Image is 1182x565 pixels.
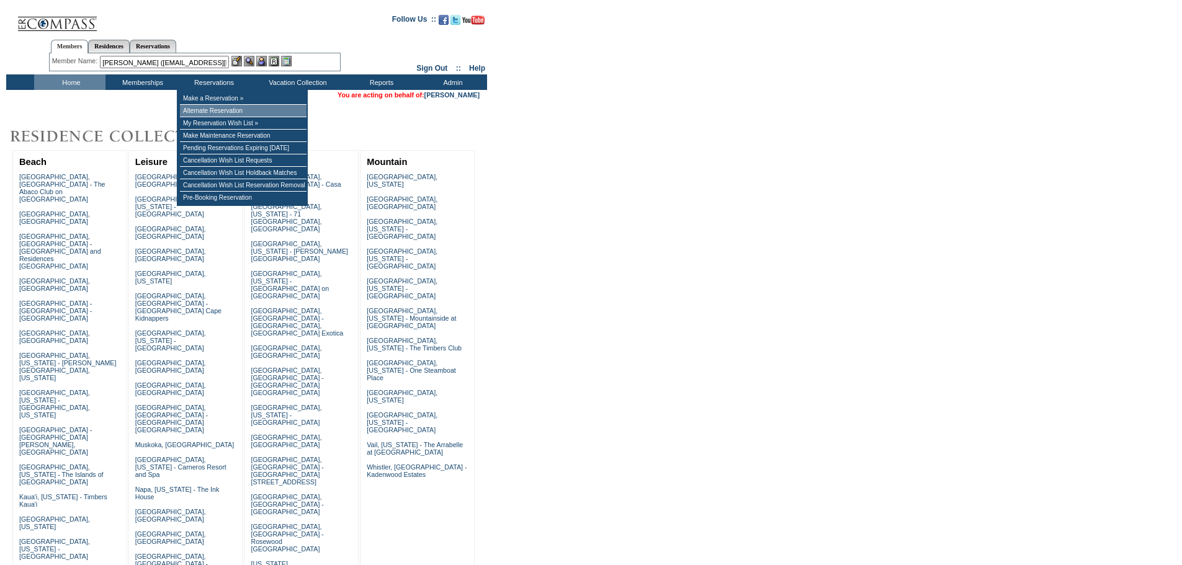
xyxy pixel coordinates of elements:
a: [GEOGRAPHIC_DATA], [GEOGRAPHIC_DATA] - The Abaco Club on [GEOGRAPHIC_DATA] [19,173,105,203]
td: Cancellation Wish List Requests [180,154,307,167]
a: [GEOGRAPHIC_DATA], [US_STATE] - [GEOGRAPHIC_DATA] [135,195,206,218]
a: [GEOGRAPHIC_DATA], [US_STATE] [19,515,90,530]
td: Cancellation Wish List Reservation Removal [180,179,307,192]
a: [GEOGRAPHIC_DATA], [GEOGRAPHIC_DATA] - [GEOGRAPHIC_DATA] [GEOGRAPHIC_DATA] [135,404,208,434]
a: [GEOGRAPHIC_DATA], [GEOGRAPHIC_DATA] - [GEOGRAPHIC_DATA] and Residences [GEOGRAPHIC_DATA] [19,233,101,270]
td: Pre-Booking Reservation [180,192,307,203]
a: [GEOGRAPHIC_DATA], [US_STATE] - [PERSON_NAME][GEOGRAPHIC_DATA], [US_STATE] [19,352,117,381]
td: Admin [416,74,487,90]
a: Vail, [US_STATE] - The Arrabelle at [GEOGRAPHIC_DATA] [367,441,463,456]
a: Become our fan on Facebook [439,19,449,26]
img: Compass Home [17,6,97,32]
a: [GEOGRAPHIC_DATA], [GEOGRAPHIC_DATA] [135,381,206,396]
a: [GEOGRAPHIC_DATA], [GEOGRAPHIC_DATA] [251,434,321,448]
a: [GEOGRAPHIC_DATA], [US_STATE] - [GEOGRAPHIC_DATA] [367,218,437,240]
img: View [244,56,254,66]
img: b_calculator.gif [281,56,292,66]
a: [GEOGRAPHIC_DATA], [US_STATE] - [GEOGRAPHIC_DATA] [135,329,206,352]
a: Napa, [US_STATE] - The Ink House [135,486,220,500]
td: Make a Reservation » [180,92,307,105]
a: [GEOGRAPHIC_DATA], [GEOGRAPHIC_DATA] [135,225,206,240]
a: [GEOGRAPHIC_DATA], [GEOGRAPHIC_DATA] - [GEOGRAPHIC_DATA][STREET_ADDRESS] [251,456,323,486]
td: Vacation Collection [248,74,344,90]
a: [GEOGRAPHIC_DATA] - [GEOGRAPHIC_DATA][PERSON_NAME], [GEOGRAPHIC_DATA] [19,426,92,456]
a: [GEOGRAPHIC_DATA], [US_STATE] [367,173,437,188]
a: [GEOGRAPHIC_DATA], [GEOGRAPHIC_DATA] [135,359,206,374]
a: Leisure [135,157,168,167]
a: [GEOGRAPHIC_DATA], [GEOGRAPHIC_DATA] - Casa [PERSON_NAME] [251,173,341,195]
a: [GEOGRAPHIC_DATA], [GEOGRAPHIC_DATA] [19,210,90,225]
td: Make Maintenance Reservation [180,130,307,142]
a: [GEOGRAPHIC_DATA], [US_STATE] - Mountainside at [GEOGRAPHIC_DATA] [367,307,456,329]
a: [GEOGRAPHIC_DATA], [GEOGRAPHIC_DATA] - [GEOGRAPHIC_DATA] Cape Kidnappers [135,292,222,322]
a: [GEOGRAPHIC_DATA], [US_STATE] [135,270,206,285]
a: [GEOGRAPHIC_DATA], [GEOGRAPHIC_DATA] [135,530,206,545]
a: [GEOGRAPHIC_DATA], [GEOGRAPHIC_DATA] [19,329,90,344]
a: [GEOGRAPHIC_DATA], [GEOGRAPHIC_DATA] [367,195,437,210]
a: Members [51,40,89,53]
a: Muskoka, [GEOGRAPHIC_DATA] [135,441,234,448]
a: Help [469,64,485,73]
a: Beach [19,157,47,167]
a: [GEOGRAPHIC_DATA], [GEOGRAPHIC_DATA] [19,277,90,292]
a: [GEOGRAPHIC_DATA], [US_STATE] - [GEOGRAPHIC_DATA], [US_STATE] [19,389,90,419]
td: Reservations [177,74,248,90]
a: [GEOGRAPHIC_DATA], [US_STATE] - [GEOGRAPHIC_DATA] on [GEOGRAPHIC_DATA] [251,270,329,300]
a: [GEOGRAPHIC_DATA], [US_STATE] [367,389,437,404]
div: Member Name: [52,56,100,66]
img: Impersonate [256,56,267,66]
a: Residences [88,40,130,53]
a: Mountain [367,157,407,167]
img: Follow us on Twitter [450,15,460,25]
a: Reservations [130,40,176,53]
a: [GEOGRAPHIC_DATA], [GEOGRAPHIC_DATA] [251,344,321,359]
a: [GEOGRAPHIC_DATA], [GEOGRAPHIC_DATA] [135,508,206,523]
a: [GEOGRAPHIC_DATA], [GEOGRAPHIC_DATA] [135,173,206,188]
a: [GEOGRAPHIC_DATA], [US_STATE] - One Steamboat Place [367,359,456,381]
td: My Reservation Wish List » [180,117,307,130]
a: [GEOGRAPHIC_DATA], [GEOGRAPHIC_DATA] - [GEOGRAPHIC_DATA], [GEOGRAPHIC_DATA] Exotica [251,307,343,337]
a: [GEOGRAPHIC_DATA], [US_STATE] - The Islands of [GEOGRAPHIC_DATA] [19,463,104,486]
a: [GEOGRAPHIC_DATA], [US_STATE] - [PERSON_NAME][GEOGRAPHIC_DATA] [251,240,348,262]
img: Become our fan on Facebook [439,15,449,25]
a: [GEOGRAPHIC_DATA], [US_STATE] - Carneros Resort and Spa [135,456,226,478]
a: [GEOGRAPHIC_DATA], [GEOGRAPHIC_DATA] [135,247,206,262]
a: [GEOGRAPHIC_DATA], [US_STATE] - [GEOGRAPHIC_DATA] [367,411,437,434]
a: Sign Out [416,64,447,73]
td: Pending Reservations Expiring [DATE] [180,142,307,154]
td: Home [34,74,105,90]
td: Memberships [105,74,177,90]
a: Follow us on Twitter [450,19,460,26]
td: Alternate Reservation [180,105,307,117]
a: [GEOGRAPHIC_DATA], [US_STATE] - [GEOGRAPHIC_DATA] [251,404,321,426]
img: Reservations [269,56,279,66]
a: [GEOGRAPHIC_DATA], [GEOGRAPHIC_DATA] - [GEOGRAPHIC_DATA] [GEOGRAPHIC_DATA] [251,367,323,396]
a: [GEOGRAPHIC_DATA], [US_STATE] - The Timbers Club [367,337,462,352]
a: Kaua'i, [US_STATE] - Timbers Kaua'i [19,493,107,508]
img: Subscribe to our YouTube Channel [462,16,485,25]
td: Follow Us :: [392,14,436,29]
td: Reports [344,74,416,90]
a: [GEOGRAPHIC_DATA], [GEOGRAPHIC_DATA] - [GEOGRAPHIC_DATA] [251,493,323,515]
img: Destinations by Exclusive Resorts [6,124,248,149]
a: [GEOGRAPHIC_DATA] - [GEOGRAPHIC_DATA] - [GEOGRAPHIC_DATA] [19,300,92,322]
a: [GEOGRAPHIC_DATA], [US_STATE] - [GEOGRAPHIC_DATA] [367,277,437,300]
td: Cancellation Wish List Holdback Matches [180,167,307,179]
a: [GEOGRAPHIC_DATA], [US_STATE] - [GEOGRAPHIC_DATA] [19,538,90,560]
a: Whistler, [GEOGRAPHIC_DATA] - Kadenwood Estates [367,463,467,478]
img: b_edit.gif [231,56,242,66]
font: You are acting on behalf of: [338,91,480,99]
a: [GEOGRAPHIC_DATA], [US_STATE] - [GEOGRAPHIC_DATA] [367,247,437,270]
a: [GEOGRAPHIC_DATA], [GEOGRAPHIC_DATA] - Rosewood [GEOGRAPHIC_DATA] [251,523,323,553]
a: Subscribe to our YouTube Channel [462,19,485,26]
a: [GEOGRAPHIC_DATA], [US_STATE] - 71 [GEOGRAPHIC_DATA], [GEOGRAPHIC_DATA] [251,203,321,233]
a: [PERSON_NAME] [424,91,480,99]
span: :: [456,64,461,73]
